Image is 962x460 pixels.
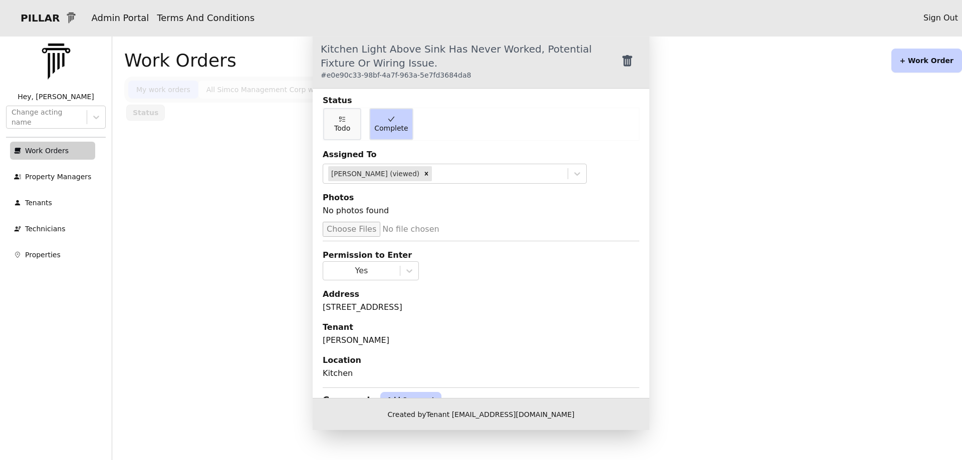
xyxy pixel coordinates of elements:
button: Add Comment [380,392,441,408]
div: Location [323,354,639,366]
div: Status [323,95,639,107]
div: [PERSON_NAME] (viewed) [328,166,421,181]
p: PILLAR [13,11,60,25]
div: Address [323,288,639,300]
div: Created by Tenant [EMAIL_ADDRESS][DOMAIN_NAME] [313,398,649,430]
div: Permission to Enter [323,249,639,261]
button: Complete [369,108,413,140]
div: Tenant [323,321,639,333]
div: Comments [323,393,376,407]
div: Photos [323,192,639,204]
span: Todo [334,123,350,133]
div: # e0e90c33-98bf-4a7f-963a-5e7fd3684da8 [321,70,621,80]
div: [PERSON_NAME] [323,334,639,346]
a: PILLAR [4,6,87,30]
div: Kitchen [323,367,639,379]
a: Terms And Conditions [157,13,255,23]
div: No photos found [323,205,639,221]
a: Sign Out [923,12,958,24]
div: Kitchen Light Above Sink Has Never Worked, Potential Fixture Or Wiring Issue. [321,42,621,80]
div: [STREET_ADDRESS] [323,301,639,313]
img: 1 [64,11,79,26]
div: Assigned To [323,149,639,161]
button: Todo [323,108,361,140]
a: Admin Portal [91,13,149,23]
div: Remove Art Miller (viewed) [421,166,432,181]
span: Complete [374,123,408,133]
